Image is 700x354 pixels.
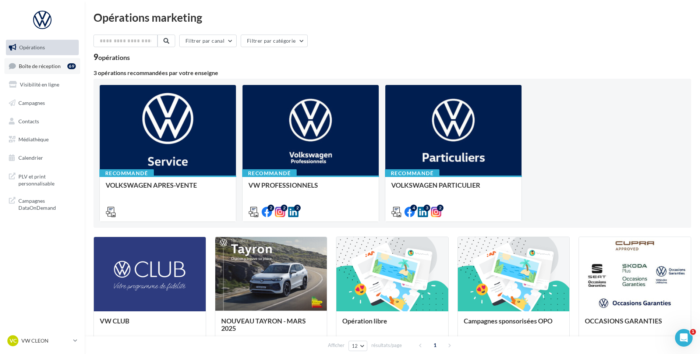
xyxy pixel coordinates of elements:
a: Campagnes [4,95,80,111]
div: 2 [268,205,274,211]
div: 2 [281,205,287,211]
span: Calendrier [18,155,43,161]
span: résultats/page [371,342,402,349]
span: Campagnes DataOnDemand [18,196,76,212]
a: Médiathèque [4,132,80,147]
div: 9 [93,53,130,61]
span: NOUVEAU TAYRON - MARS 2025 [221,317,306,332]
span: Opération libre [342,317,387,325]
div: Recommandé [99,169,154,177]
div: 3 [424,205,430,211]
span: VOLKSWAGEN APRES-VENTE [106,181,197,189]
a: Calendrier [4,150,80,166]
span: 1 [690,329,696,335]
div: Recommandé [385,169,439,177]
span: Boîte de réception [19,63,61,69]
a: Visibilité en ligne [4,77,80,92]
div: 69 [67,63,76,69]
span: Médiathèque [18,136,49,142]
span: VOLKSWAGEN PARTICULIER [391,181,480,189]
span: Afficher [328,342,344,349]
span: OCCASIONS GARANTIES [585,317,662,325]
a: PLV et print personnalisable [4,169,80,190]
a: Opérations [4,40,80,55]
span: 12 [352,343,358,349]
iframe: Intercom live chat [675,329,693,347]
span: Contacts [18,118,39,124]
span: Opérations [19,44,45,50]
button: 12 [349,341,367,351]
a: Contacts [4,114,80,129]
span: VC [10,337,17,344]
span: Visibilité en ligne [20,81,59,88]
div: Opérations marketing [93,12,691,23]
div: 3 opérations recommandées par votre enseigne [93,70,691,76]
div: opérations [98,54,130,61]
button: Filtrer par catégorie [241,35,308,47]
a: VC VW CLEON [6,334,79,348]
div: 4 [410,205,417,211]
div: 2 [294,205,301,211]
span: VW CLUB [100,317,130,325]
div: Recommandé [242,169,297,177]
a: Boîte de réception69 [4,58,80,74]
p: VW CLEON [21,337,70,344]
span: Campagnes [18,100,45,106]
a: Campagnes DataOnDemand [4,193,80,215]
div: 2 [437,205,443,211]
button: Filtrer par canal [179,35,237,47]
span: 1 [429,339,441,351]
span: PLV et print personnalisable [18,171,76,187]
span: Campagnes sponsorisées OPO [464,317,552,325]
span: VW PROFESSIONNELS [248,181,318,189]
